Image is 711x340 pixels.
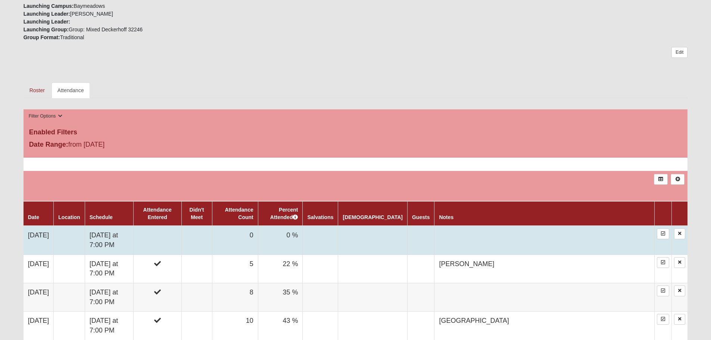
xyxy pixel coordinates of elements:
[303,201,338,226] th: Salvations
[28,214,39,220] a: Date
[258,312,303,340] td: 43 %
[24,26,69,32] strong: Launching Group:
[258,226,303,255] td: 0 %
[24,283,54,311] td: [DATE]
[674,314,685,325] a: Delete
[29,140,68,150] label: Date Range:
[24,312,54,340] td: [DATE]
[24,3,74,9] strong: Launching Campus:
[85,255,133,283] td: [DATE] at 7:00 PM
[212,283,258,311] td: 8
[24,19,70,25] strong: Launching Leader:
[225,207,253,220] a: Attendance Count
[26,112,65,120] button: Filter Options
[212,226,258,255] td: 0
[338,201,407,226] th: [DEMOGRAPHIC_DATA]
[671,174,685,185] a: Alt+N
[24,140,245,152] div: from [DATE]
[654,174,668,185] a: Export to Excel
[24,82,51,98] a: Roster
[671,47,687,58] a: Edit
[58,214,80,220] a: Location
[258,283,303,311] td: 35 %
[85,226,133,255] td: [DATE] at 7:00 PM
[52,82,90,98] a: Attendance
[434,312,655,340] td: [GEOGRAPHIC_DATA]
[407,201,434,226] th: Guests
[190,207,204,220] a: Didn't Meet
[85,283,133,311] td: [DATE] at 7:00 PM
[434,255,655,283] td: [PERSON_NAME]
[143,207,172,220] a: Attendance Entered
[24,226,54,255] td: [DATE]
[85,312,133,340] td: [DATE] at 7:00 PM
[24,11,70,17] strong: Launching Leader:
[24,255,54,283] td: [DATE]
[674,257,685,268] a: Delete
[29,128,682,137] h4: Enabled Filters
[674,228,685,239] a: Delete
[657,228,669,239] a: Enter Attendance
[212,312,258,340] td: 10
[212,255,258,283] td: 5
[258,255,303,283] td: 22 %
[24,34,60,40] strong: Group Format:
[657,257,669,268] a: Enter Attendance
[657,286,669,296] a: Enter Attendance
[90,214,113,220] a: Schedule
[439,214,453,220] a: Notes
[270,207,298,220] a: Percent Attended
[657,314,669,325] a: Enter Attendance
[674,286,685,296] a: Delete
